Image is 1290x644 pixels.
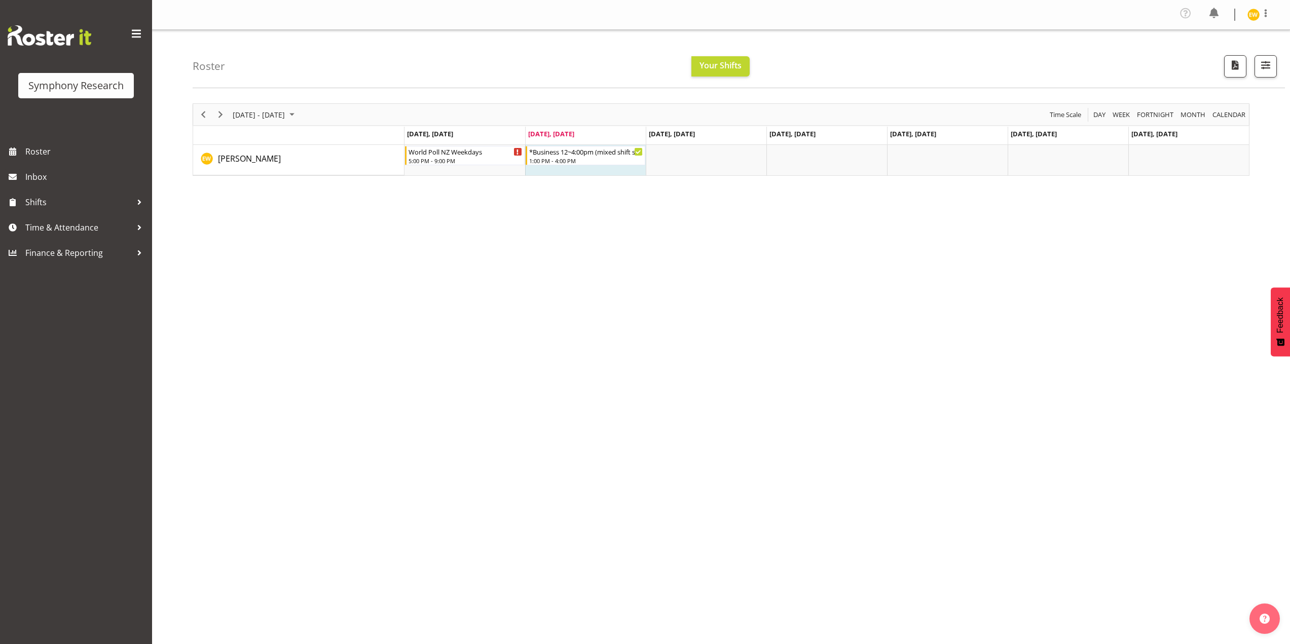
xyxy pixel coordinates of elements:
span: Roster [25,144,147,159]
a: [PERSON_NAME] [218,153,281,165]
button: Time Scale [1048,108,1083,121]
button: Timeline Week [1111,108,1132,121]
img: Rosterit website logo [8,25,91,46]
span: Shifts [25,195,132,210]
span: Time & Attendance [25,220,132,235]
span: Feedback [1276,297,1285,333]
span: Your Shifts [699,60,742,71]
h4: Roster [193,60,225,72]
span: Time Scale [1049,108,1082,121]
div: Previous [195,104,212,125]
table: Timeline Week of September 9, 2025 [404,145,1249,175]
span: [PERSON_NAME] [218,153,281,164]
button: Timeline Month [1179,108,1207,121]
button: Month [1211,108,1247,121]
div: 1:00 PM - 4:00 PM [529,157,643,165]
span: Day [1092,108,1107,121]
span: Inbox [25,169,147,184]
div: Enrica Walsh"s event - World Poll NZ Weekdays Begin From Monday, September 8, 2025 at 5:00:00 PM ... [405,146,525,165]
span: [DATE], [DATE] [769,129,816,138]
span: calendar [1211,108,1246,121]
button: Fortnight [1135,108,1175,121]
button: Your Shifts [691,56,750,77]
div: Enrica Walsh"s event - *Business 12~4:00pm (mixed shift start times) Begin From Tuesday, Septembe... [526,146,645,165]
td: Enrica Walsh resource [193,145,404,175]
span: [DATE], [DATE] [890,129,936,138]
span: [DATE] - [DATE] [232,108,286,121]
button: Feedback - Show survey [1271,287,1290,356]
button: Timeline Day [1092,108,1108,121]
img: enrica-walsh11863.jpg [1247,9,1260,21]
button: Download a PDF of the roster according to the set date range. [1224,55,1246,78]
span: [DATE], [DATE] [649,129,695,138]
button: September 08 - 14, 2025 [231,108,299,121]
span: Finance & Reporting [25,245,132,260]
span: [DATE], [DATE] [1011,129,1057,138]
div: Timeline Week of September 9, 2025 [193,103,1249,176]
img: help-xxl-2.png [1260,614,1270,624]
div: World Poll NZ Weekdays [409,146,522,157]
span: [DATE], [DATE] [528,129,574,138]
button: Next [214,108,228,121]
div: 5:00 PM - 9:00 PM [409,157,522,165]
div: Next [212,104,229,125]
span: Month [1180,108,1206,121]
span: [DATE], [DATE] [1131,129,1177,138]
button: Filter Shifts [1255,55,1277,78]
span: Week [1112,108,1131,121]
span: Fortnight [1136,108,1174,121]
div: *Business 12~4:00pm (mixed shift start times) [529,146,643,157]
button: Previous [197,108,210,121]
div: Symphony Research [28,78,124,93]
span: [DATE], [DATE] [407,129,453,138]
